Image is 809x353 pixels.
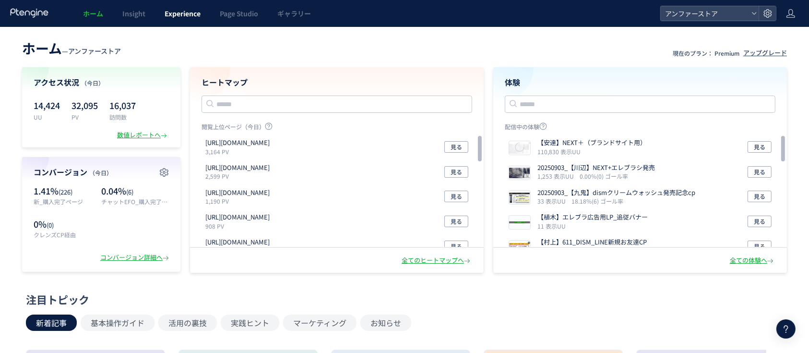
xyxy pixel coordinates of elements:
[360,315,411,331] button: お知らせ
[205,197,274,205] p: 1,190 PV
[748,141,772,153] button: 見る
[537,197,570,205] i: 33 表示UU
[81,79,104,87] span: （今日）
[26,292,778,307] div: 注目トピック
[754,166,765,178] span: 見る
[451,191,462,202] span: 見る
[754,191,765,202] span: 見る
[730,256,775,265] div: 全ての体験へ
[205,238,270,247] p: https://www.angfa-store.jp/product/DMMSU000A
[26,315,77,331] button: 新着記事
[34,77,169,88] h4: アクセス状況
[158,315,217,331] button: 活用の裏技
[122,9,145,18] span: Insight
[165,9,201,18] span: Experience
[537,222,566,230] i: 11 表示UU
[444,216,468,227] button: 見る
[205,147,274,156] p: 3,164 PV
[34,197,96,206] p: 新_購入完了ページ
[221,315,279,331] button: 実践ヒント
[47,220,54,230] span: (0)
[202,122,472,134] p: 閲覧上位ページ（今日）
[71,97,98,113] p: 32,095
[451,216,462,227] span: 見る
[81,315,155,331] button: 基本操作ガイド
[34,231,96,239] p: クレンズCP経由
[109,97,136,113] p: 16,037
[537,238,647,247] p: 【村上】611_DISM_LINE新規お友達CP
[402,256,472,265] div: 全てのヒートマップへ
[205,213,270,222] p: https://www.angfa-store.jp/mypage/period_purchases
[202,77,472,88] h4: ヒートマップ
[100,253,171,262] div: コンバージョン詳細へ
[537,163,655,172] p: 20250903_【川辺】NEXT+エレブラシ発売
[59,187,72,196] span: (226)
[205,138,270,147] p: https://auth.angfa-store.jp/login
[34,185,96,197] p: 1.41%
[220,9,258,18] span: Page Studio
[586,247,635,255] i: 0.00%(0) ゴール率
[277,9,311,18] span: ギャラリー
[444,191,468,202] button: 見る
[34,167,169,178] h4: コンバージョン
[748,216,772,227] button: 見る
[34,113,60,121] p: UU
[109,113,136,121] p: 訪問数
[537,138,646,147] p: 【安達】NEXT＋（ブランドサイト用）
[68,46,121,56] span: アンファーストア
[571,197,623,205] i: 18.18%(6) ゴール率
[101,197,169,206] p: チャットEFO_購入完了ページ
[754,241,765,252] span: 見る
[748,241,772,252] button: 見る
[126,187,133,196] span: (6)
[205,188,270,197] p: https://www.angfa-store.jp/cart
[580,172,628,180] i: 0.00%(0) ゴール率
[754,216,765,227] span: 見る
[451,166,462,178] span: 見る
[748,191,772,202] button: 見る
[205,247,274,255] p: 726 PV
[537,213,648,222] p: 【植木】エレブラ広告用LP_追従バナー
[451,141,462,153] span: 見る
[22,38,121,58] div: —
[89,169,112,177] span: （今日）
[444,241,468,252] button: 見る
[34,218,96,231] p: 0%
[673,49,739,57] p: 現在のプラン： Premium
[205,222,274,230] p: 908 PV
[83,9,103,18] span: ホーム
[537,188,695,197] p: 20250903_【九鬼】dismクリームウォッシュ発売記念cp
[22,38,62,58] span: ホーム
[537,147,581,156] i: 110,830 表示UU
[101,185,169,197] p: 0.04%
[205,163,270,172] p: https://www.angfa-store.jp/
[505,77,775,88] h4: 体験
[117,131,169,140] div: 数値レポートへ
[283,315,357,331] button: マーケティング
[743,49,787,58] div: アップグレード
[444,141,468,153] button: 見る
[662,6,748,21] span: アンファーストア
[505,122,775,134] p: 配信中の体験
[537,247,584,255] i: 170,688 表示UU
[444,166,468,178] button: 見る
[537,172,578,180] i: 1,253 表示UU
[748,166,772,178] button: 見る
[754,141,765,153] span: 見る
[71,113,98,121] p: PV
[34,97,60,113] p: 14,424
[451,241,462,252] span: 見る
[205,172,274,180] p: 2,599 PV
